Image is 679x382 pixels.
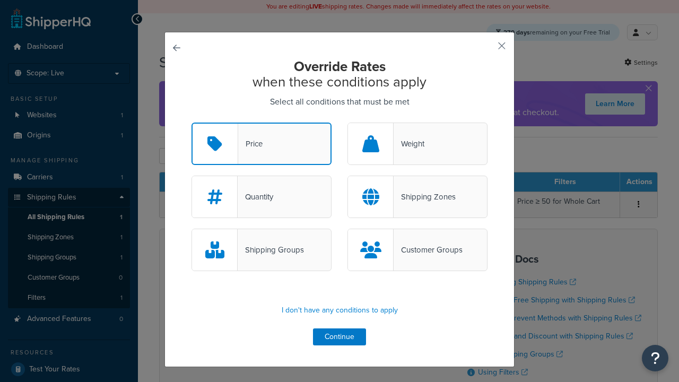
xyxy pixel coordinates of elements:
[642,345,668,371] button: Open Resource Center
[191,303,488,318] p: I don't have any conditions to apply
[238,136,263,151] div: Price
[394,136,424,151] div: Weight
[191,94,488,109] p: Select all conditions that must be met
[238,189,273,204] div: Quantity
[394,242,463,257] div: Customer Groups
[238,242,304,257] div: Shipping Groups
[394,189,456,204] div: Shipping Zones
[313,328,366,345] button: Continue
[191,59,488,89] h2: when these conditions apply
[294,56,386,76] strong: Override Rates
